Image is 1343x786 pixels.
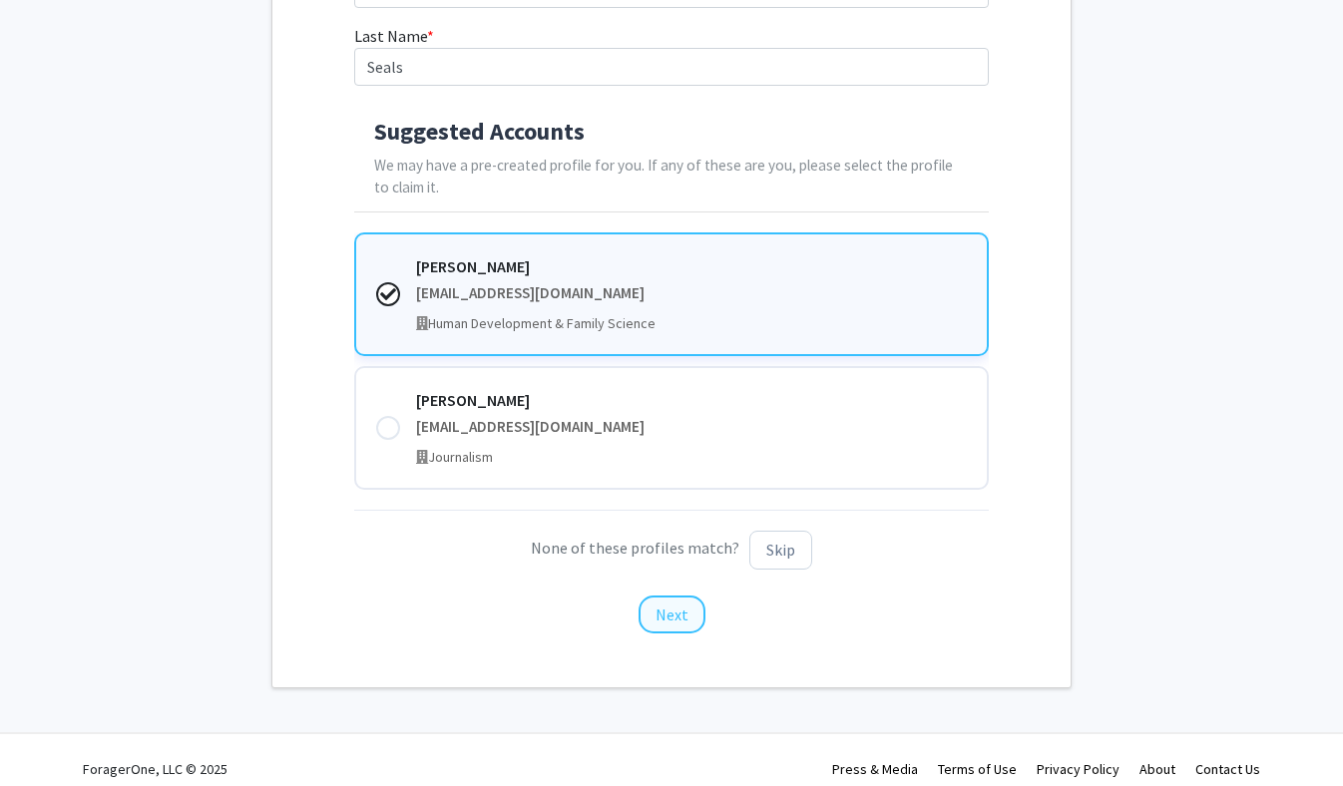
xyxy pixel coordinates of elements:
a: Privacy Policy [1037,760,1119,778]
button: Next [639,595,705,633]
a: Terms of Use [938,760,1017,778]
iframe: Chat [15,696,85,771]
h4: Suggested Accounts [374,118,970,147]
a: Press & Media [832,760,918,778]
div: [EMAIL_ADDRESS][DOMAIN_NAME] [416,416,968,439]
a: About [1139,760,1175,778]
p: None of these profiles match? [354,531,990,570]
div: [EMAIL_ADDRESS][DOMAIN_NAME] [416,282,968,305]
button: Skip [749,531,812,570]
p: We may have a pre-created profile for you. If any of these are you, please select the profile to ... [374,155,970,200]
a: Contact Us [1195,760,1260,778]
span: Journalism [428,448,493,466]
div: [PERSON_NAME] [416,254,968,278]
div: [PERSON_NAME] [416,388,968,412]
span: Last Name [354,26,427,46]
span: Human Development & Family Science [428,314,656,332]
